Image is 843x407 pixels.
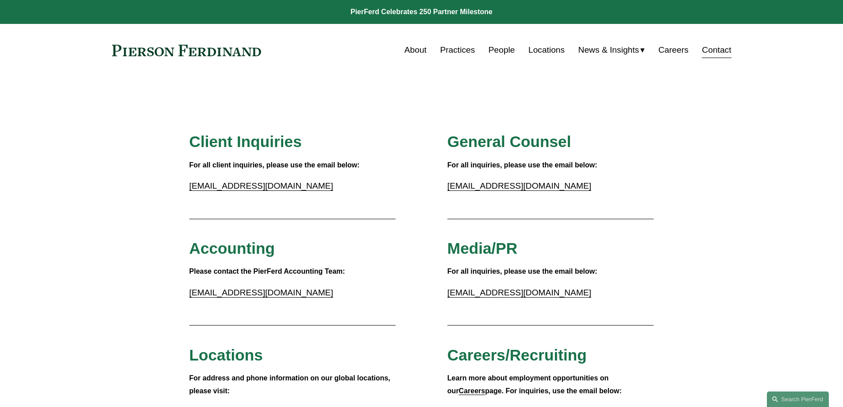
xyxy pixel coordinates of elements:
strong: For all client inquiries, please use the email below: [189,161,360,169]
a: Contact [702,42,731,58]
strong: Learn more about employment opportunities on our [447,374,611,395]
span: News & Insights [578,43,639,58]
strong: For all inquiries, please use the email below: [447,267,597,275]
a: [EMAIL_ADDRESS][DOMAIN_NAME] [189,181,333,190]
span: Media/PR [447,240,517,257]
a: [EMAIL_ADDRESS][DOMAIN_NAME] [447,288,591,297]
a: Practices [440,42,475,58]
strong: For all inquiries, please use the email below: [447,161,597,169]
a: [EMAIL_ADDRESS][DOMAIN_NAME] [189,288,333,297]
a: folder dropdown [578,42,645,58]
a: People [489,42,515,58]
span: Accounting [189,240,275,257]
span: Locations [189,346,263,364]
strong: Please contact the PierFerd Accounting Team: [189,267,345,275]
span: Client Inquiries [189,133,302,150]
a: Search this site [767,391,829,407]
span: General Counsel [447,133,571,150]
span: Careers/Recruiting [447,346,587,364]
a: [EMAIL_ADDRESS][DOMAIN_NAME] [447,181,591,190]
a: Careers [459,387,485,395]
strong: page. For inquiries, use the email below: [485,387,622,395]
a: Locations [528,42,565,58]
strong: For address and phone information on our global locations, please visit: [189,374,393,395]
a: Careers [658,42,689,58]
a: About [404,42,427,58]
